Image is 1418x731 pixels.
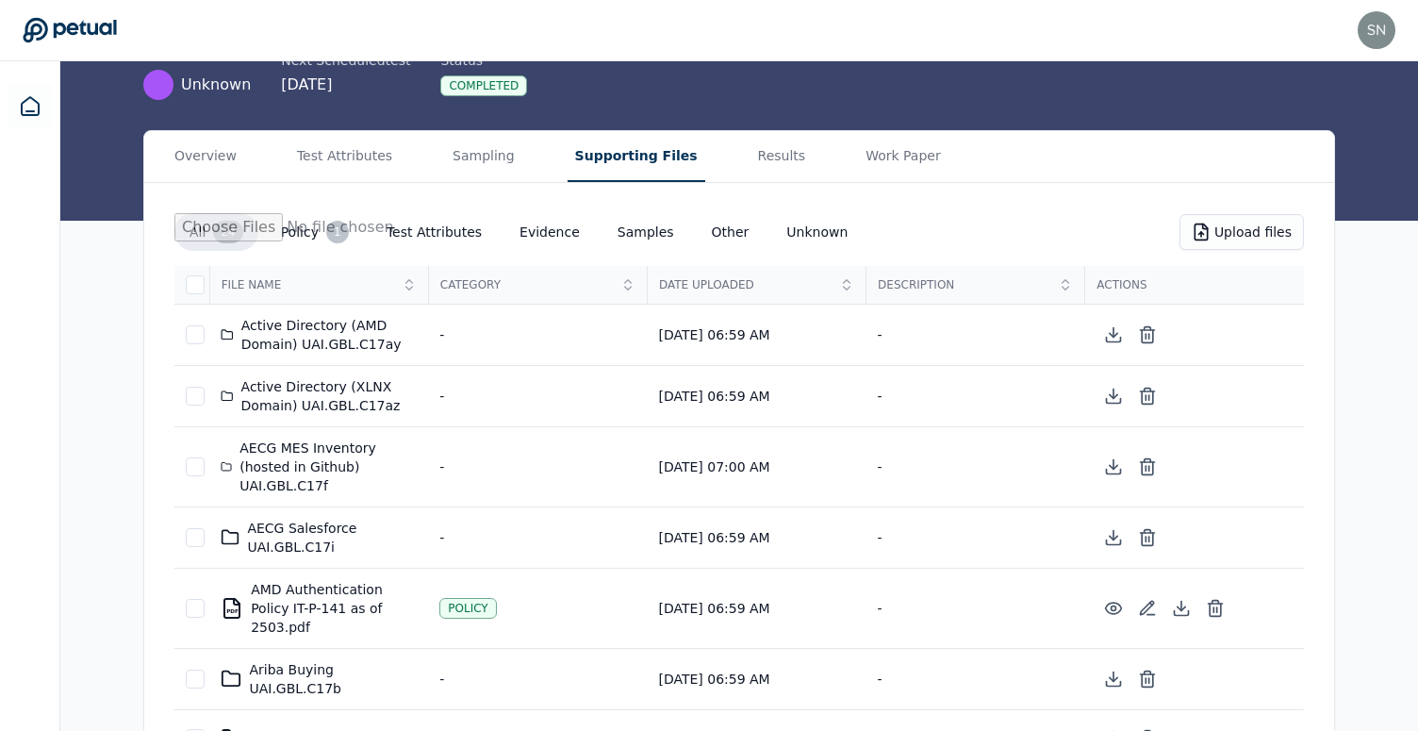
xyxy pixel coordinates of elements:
td: [DATE] 06:59 AM [647,507,866,569]
div: AECG MES Inventory (hosted in Github) UAI.GBL.C17f [221,439,417,495]
div: 1 [326,221,349,243]
td: - [866,427,1085,507]
span: File Name [222,277,396,292]
div: - [439,387,635,406]
td: - [866,649,1085,710]
button: Download Directory [1096,318,1130,352]
button: Delete File [1198,591,1232,625]
button: Test Attributes [289,131,400,182]
button: All24 [174,213,258,251]
button: Download Directory [1096,521,1130,555]
button: Policy1 [266,213,364,251]
button: Add/Edit Description [1130,591,1164,625]
button: Delete Directory [1130,450,1164,484]
td: [DATE] 06:59 AM [647,305,866,366]
span: Unknown [181,74,251,96]
button: Samples [602,215,689,249]
div: Policy [439,598,496,619]
button: Upload files [1179,214,1304,250]
button: Sampling [445,131,522,182]
button: Download Directory [1096,450,1130,484]
td: - [866,569,1085,649]
button: Download Directory [1096,662,1130,696]
span: Actions [1096,277,1293,292]
div: - [439,528,635,547]
button: Evidence [504,215,595,249]
span: Description [878,277,1052,292]
button: Results [750,131,814,182]
td: [DATE] 06:59 AM [647,366,866,427]
button: Preview File (hover for quick preview, click for full view) [1096,591,1130,625]
td: [DATE] 07:00 AM [647,427,866,507]
button: Test Attributes [371,215,497,249]
span: Category [440,277,615,292]
a: Dashboard [8,84,53,129]
div: - [439,325,635,344]
td: [DATE] 06:59 AM [647,649,866,710]
div: AECG Salesforce UAI.GBL.C17i [221,519,417,557]
div: - [439,670,635,689]
button: Download Directory [1096,379,1130,413]
div: 24 [213,221,242,243]
span: Date Uploaded [659,277,833,292]
td: - [866,507,1085,569]
div: [DATE] [281,74,410,96]
button: Unknown [771,215,863,249]
div: AMD Authentication Policy IT-P-141 as of 2503.pdf [221,580,417,637]
td: - [866,366,1085,427]
div: Completed [440,75,527,96]
button: Delete Directory [1130,379,1164,413]
img: snir@petual.ai [1358,11,1395,49]
div: Active Directory (XLNX Domain) UAI.GBL.C17az [221,377,417,415]
button: Other [697,215,765,249]
a: Go to Dashboard [23,17,117,43]
button: Delete Directory [1130,318,1164,352]
button: Overview [167,131,244,182]
td: - [866,305,1085,366]
button: Supporting Files [568,131,705,182]
button: Work Paper [858,131,948,182]
button: Delete Directory [1130,662,1164,696]
td: [DATE] 06:59 AM [647,569,866,649]
button: Download File [1164,591,1198,625]
div: - [439,457,635,476]
div: Ariba Buying UAI.GBL.C17b [221,660,417,698]
button: Delete Directory [1130,521,1164,555]
div: PDF [226,608,239,614]
div: Active Directory (AMD Domain) UAI.GBL.C17ay [221,316,417,354]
